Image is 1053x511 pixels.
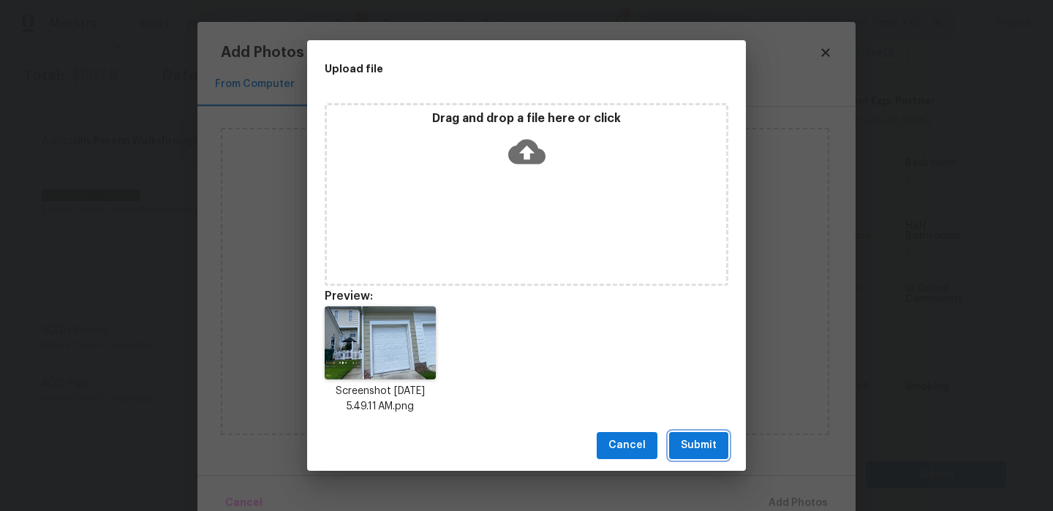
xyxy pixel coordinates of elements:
span: Submit [681,436,717,455]
p: Screenshot [DATE] 5.49.11 AM.png [325,384,436,415]
button: Cancel [597,432,657,459]
span: Cancel [608,436,646,455]
img: wCJe30PhJaZ3QAAAABJRU5ErkJggg== [325,306,436,379]
h2: Upload file [325,61,663,77]
p: Drag and drop a file here or click [327,111,726,126]
button: Submit [669,432,728,459]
